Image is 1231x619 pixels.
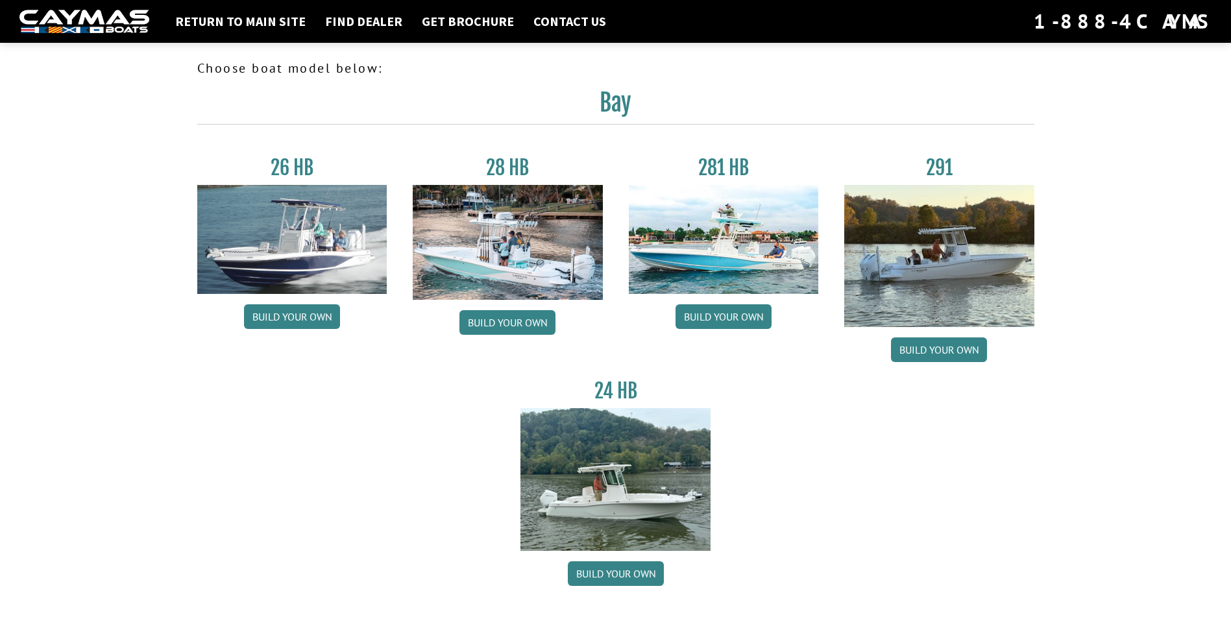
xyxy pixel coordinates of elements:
[413,185,603,300] img: 28_hb_thumbnail_for_caymas_connect.jpg
[568,561,664,586] a: Build your own
[844,156,1034,180] h3: 291
[319,13,409,30] a: Find Dealer
[459,310,555,335] a: Build your own
[19,10,149,34] img: white-logo-c9c8dbefe5ff5ceceb0f0178aa75bf4bb51f6bca0971e226c86eb53dfe498488.png
[527,13,613,30] a: Contact Us
[629,185,819,294] img: 28-hb-twin.jpg
[844,185,1034,327] img: 291_Thumbnail.jpg
[520,379,711,403] h3: 24 HB
[676,304,772,329] a: Build your own
[891,337,987,362] a: Build your own
[629,156,819,180] h3: 281 HB
[197,88,1034,125] h2: Bay
[197,58,1034,78] p: Choose boat model below:
[244,304,340,329] a: Build your own
[415,13,520,30] a: Get Brochure
[413,156,603,180] h3: 28 HB
[1034,7,1212,36] div: 1-888-4CAYMAS
[197,156,387,180] h3: 26 HB
[520,408,711,550] img: 24_HB_thumbnail.jpg
[197,185,387,294] img: 26_new_photo_resized.jpg
[169,13,312,30] a: Return to main site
